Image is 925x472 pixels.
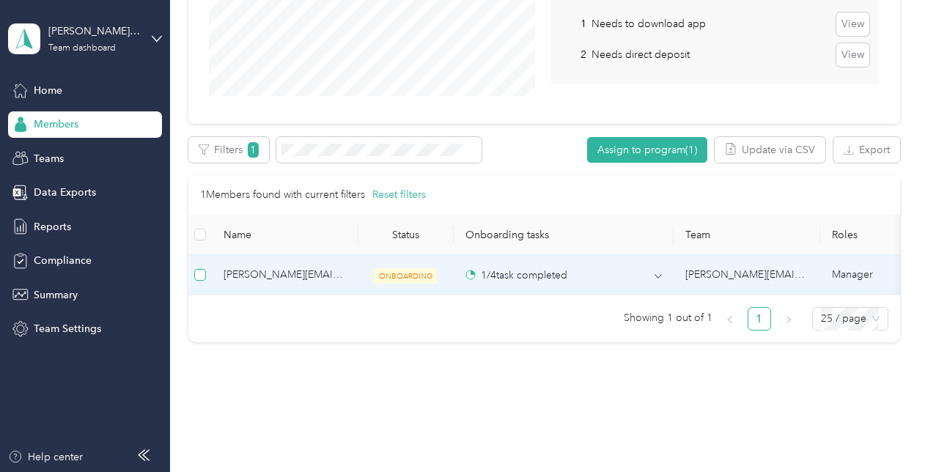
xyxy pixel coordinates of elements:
span: [PERSON_NAME][EMAIL_ADDRESS][PERSON_NAME][DOMAIN_NAME] (You) [224,267,347,283]
button: Help center [8,449,83,465]
span: left [726,315,734,324]
button: View [836,12,869,36]
span: Teams [34,151,64,166]
td: ONBOARDING [358,255,454,295]
div: [PERSON_NAME][EMAIL_ADDRESS][PERSON_NAME][DOMAIN_NAME] [48,23,140,39]
button: Reset filters [372,187,426,203]
p: Needs to download app [592,16,706,32]
p: 1 Members found with current filters [200,187,365,203]
li: Previous Page [718,307,742,331]
span: Members [34,117,78,132]
a: 1 [748,308,770,330]
button: Filters1 [188,137,269,163]
p: 2 [561,47,586,62]
span: 1 [248,142,259,158]
span: Reports [34,219,71,235]
li: Next Page [777,307,800,331]
th: Onboarding tasks [454,215,674,255]
button: left [718,307,742,331]
span: 25 / page [821,308,880,330]
button: right [777,307,800,331]
button: Update via CSV [715,137,825,163]
th: Name [212,215,358,255]
span: ONBOARDING [374,268,438,284]
span: Home [34,83,62,98]
th: Team [674,215,820,255]
div: Page Size [812,307,888,331]
span: Name [224,229,347,241]
p: 1 [561,16,586,32]
td: janeece.layman@graybar.com [674,255,820,295]
span: Showing 1 out of 1 [624,307,712,329]
td: janeece.layman@graybar.com (You) [212,255,358,295]
div: 1 / 4 task completed [465,268,567,283]
th: Status [358,215,454,255]
p: Needs direct deposit [592,47,690,62]
span: Summary [34,287,78,303]
iframe: Everlance-gr Chat Button Frame [843,390,925,472]
span: Team Settings [34,321,101,336]
li: 1 [748,307,771,331]
button: Assign to program(1) [587,137,707,163]
button: Export [833,137,900,163]
button: View [836,43,869,67]
span: Compliance [34,253,92,268]
div: Team dashboard [48,44,116,53]
span: right [784,315,793,324]
span: Data Exports [34,185,96,200]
